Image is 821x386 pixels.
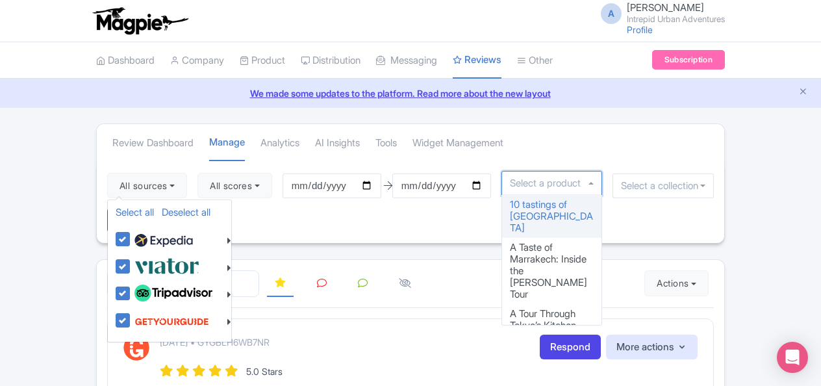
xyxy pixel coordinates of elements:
[517,43,553,79] a: Other
[540,335,601,360] a: Respond
[315,125,360,161] a: AI Insights
[260,125,299,161] a: Analytics
[376,43,437,79] a: Messaging
[627,15,725,23] small: Intrepid Urban Adventures
[246,366,283,377] span: 5.0 Stars
[502,195,602,238] div: 10 tastings of [GEOGRAPHIC_DATA]
[502,238,602,304] div: A Taste of Marrakech: Inside the [PERSON_NAME] Tour
[593,3,725,23] a: A [PERSON_NAME] Intrepid Urban Adventures
[134,309,209,334] img: get_your_guide-5a6366678479520ec94e3f9d2b9f304b.svg
[606,335,698,360] button: More actions
[96,43,155,79] a: Dashboard
[601,3,622,24] span: A
[134,285,212,302] img: tripadvisor_background-ebb97188f8c6c657a79ad20e0caa6051.svg
[123,335,149,361] img: GetYourGuide Logo
[162,206,210,218] a: Deselect all
[644,270,709,296] button: Actions
[197,173,272,199] button: All scores
[301,43,360,79] a: Distribution
[107,173,187,199] button: All sources
[627,1,704,14] span: [PERSON_NAME]
[627,24,653,35] a: Profile
[240,43,285,79] a: Product
[375,125,397,161] a: Tools
[502,304,602,370] div: A Tour Through Tokyo’s Kitchen (with World's Most Famous Fish Market)
[621,180,705,192] input: Select a collection
[777,342,808,373] div: Open Intercom Messenger
[412,125,503,161] a: Widget Management
[116,206,154,218] a: Select all
[510,177,588,189] input: Select a product
[8,86,813,100] a: We made some updates to the platform. Read more about the new layout
[112,125,194,161] a: Review Dashboard
[170,43,224,79] a: Company
[209,125,245,162] a: Manage
[107,199,232,342] ul: All sources
[652,50,725,70] a: Subscription
[134,255,199,277] img: viator-e2bf771eb72f7a6029a5edfbb081213a.svg
[90,6,190,35] img: logo-ab69f6fb50320c5b225c76a69d11143b.png
[798,85,808,100] button: Close announcement
[134,231,193,250] img: expedia22-01-93867e2ff94c7cd37d965f09d456db68.svg
[453,42,501,79] a: Reviews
